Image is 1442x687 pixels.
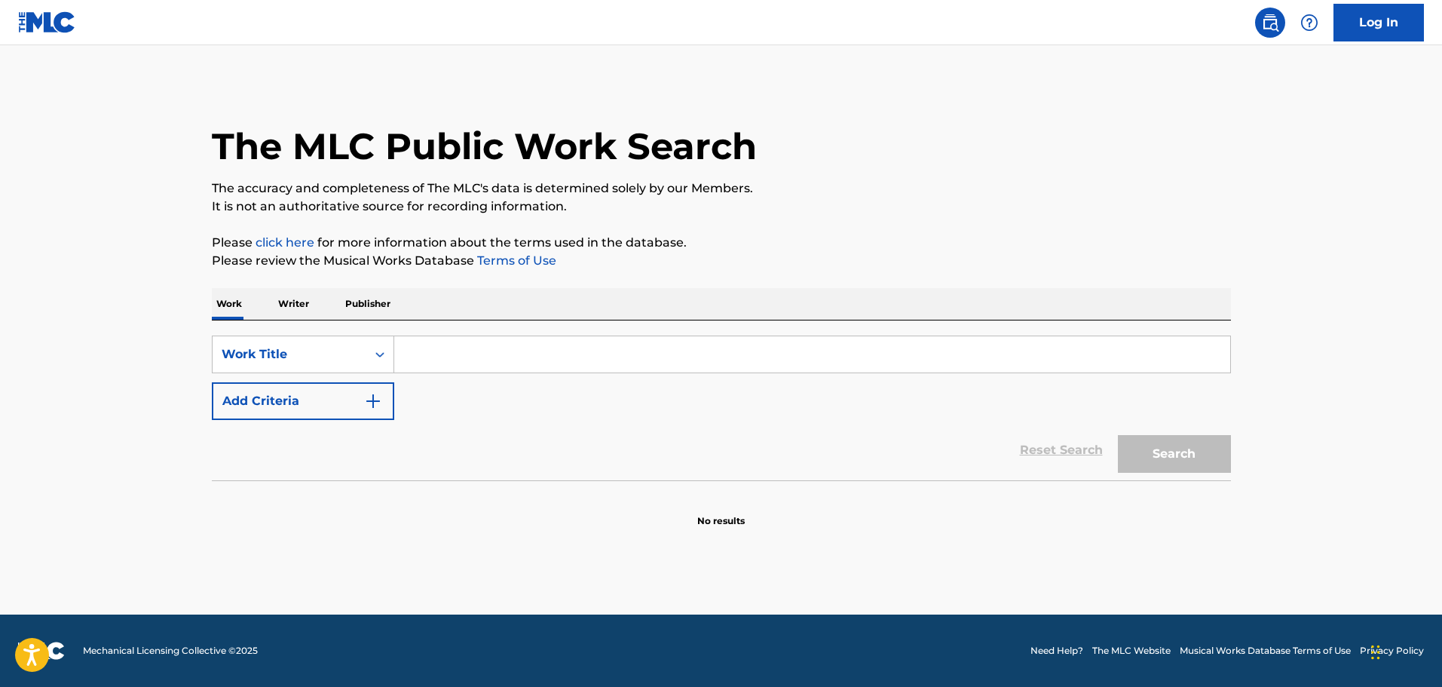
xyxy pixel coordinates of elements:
[1030,644,1083,658] a: Need Help?
[1255,8,1285,38] a: Public Search
[212,179,1231,198] p: The accuracy and completeness of The MLC's data is determined solely by our Members.
[212,124,757,169] h1: The MLC Public Work Search
[474,253,556,268] a: Terms of Use
[1333,4,1424,41] a: Log In
[697,496,745,528] p: No results
[212,336,1231,480] form: Search Form
[1371,630,1380,675] div: Drag
[212,234,1231,252] p: Please for more information about the terms used in the database.
[1294,8,1324,38] div: Help
[274,288,314,320] p: Writer
[18,642,65,660] img: logo
[1180,644,1351,658] a: Musical Works Database Terms of Use
[1300,14,1318,32] img: help
[212,288,246,320] p: Work
[212,198,1231,216] p: It is not an authoritative source for recording information.
[83,644,258,658] span: Mechanical Licensing Collective © 2025
[222,345,357,363] div: Work Title
[341,288,395,320] p: Publisher
[1092,644,1171,658] a: The MLC Website
[212,382,394,420] button: Add Criteria
[18,11,76,33] img: MLC Logo
[1367,615,1442,687] iframe: Chat Widget
[212,252,1231,270] p: Please review the Musical Works Database
[1261,14,1279,32] img: search
[256,235,314,250] a: click here
[1360,644,1424,658] a: Privacy Policy
[364,392,382,410] img: 9d2ae6d4665cec9f34b9.svg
